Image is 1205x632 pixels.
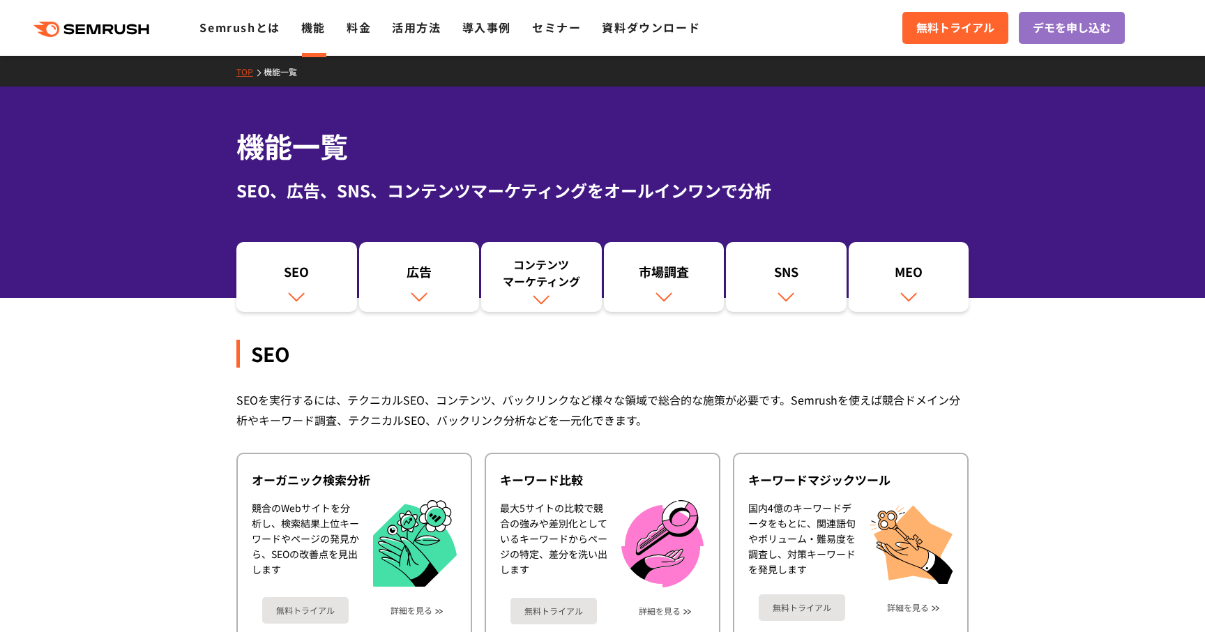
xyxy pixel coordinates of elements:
div: SEOを実行するには、テクニカルSEO、コンテンツ、バックリンクなど様々な領域で総合的な施策が必要です。Semrushを使えば競合ドメイン分析やキーワード調査、テクニカルSEO、バックリンク分析... [236,390,969,430]
div: MEO [856,263,962,287]
div: SEO [236,340,969,368]
div: 市場調査 [611,263,718,287]
div: キーワードマジックツール [748,472,953,488]
div: SNS [733,263,840,287]
a: 広告 [359,242,480,312]
a: 無料トライアル [902,12,1008,44]
img: キーワードマジックツール [870,500,953,584]
div: 最大5サイトの比較で競合の強みや差別化としているキーワードからページの特定、差分を洗い出します [500,500,607,587]
a: 無料トライアル [262,597,349,624]
a: SEO [236,242,357,312]
div: SEO、広告、SNS、コンテンツマーケティングをオールインワンで分析 [236,178,969,203]
a: 詳細を見る [887,603,929,612]
div: 広告 [366,263,473,287]
div: SEO [243,263,350,287]
a: 機能一覧 [264,66,308,77]
a: 料金 [347,19,371,36]
a: 詳細を見る [391,605,432,615]
h1: 機能一覧 [236,126,969,167]
a: 機能 [301,19,326,36]
a: 資料ダウンロード [602,19,700,36]
a: コンテンツマーケティング [481,242,602,312]
a: MEO [849,242,969,312]
a: 導入事例 [462,19,511,36]
span: 無料トライアル [916,19,994,37]
a: セミナー [532,19,581,36]
a: 活用方法 [392,19,441,36]
span: デモを申し込む [1033,19,1111,37]
div: オーガニック検索分析 [252,472,457,488]
img: キーワード比較 [621,500,704,587]
a: デモを申し込む [1019,12,1125,44]
div: キーワード比較 [500,472,705,488]
div: コンテンツ マーケティング [488,256,595,289]
img: オーガニック検索分析 [373,500,457,587]
a: 詳細を見る [639,606,681,616]
div: 競合のWebサイトを分析し、検索結果上位キーワードやページの発見から、SEOの改善点を見出します [252,500,359,587]
a: 無料トライアル [759,594,845,621]
a: Semrushとは [199,19,280,36]
a: 市場調査 [604,242,725,312]
a: 無料トライアル [510,598,597,624]
a: TOP [236,66,264,77]
a: SNS [726,242,847,312]
div: 国内4億のキーワードデータをもとに、関連語句やボリューム・難易度を調査し、対策キーワードを発見します [748,500,856,584]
